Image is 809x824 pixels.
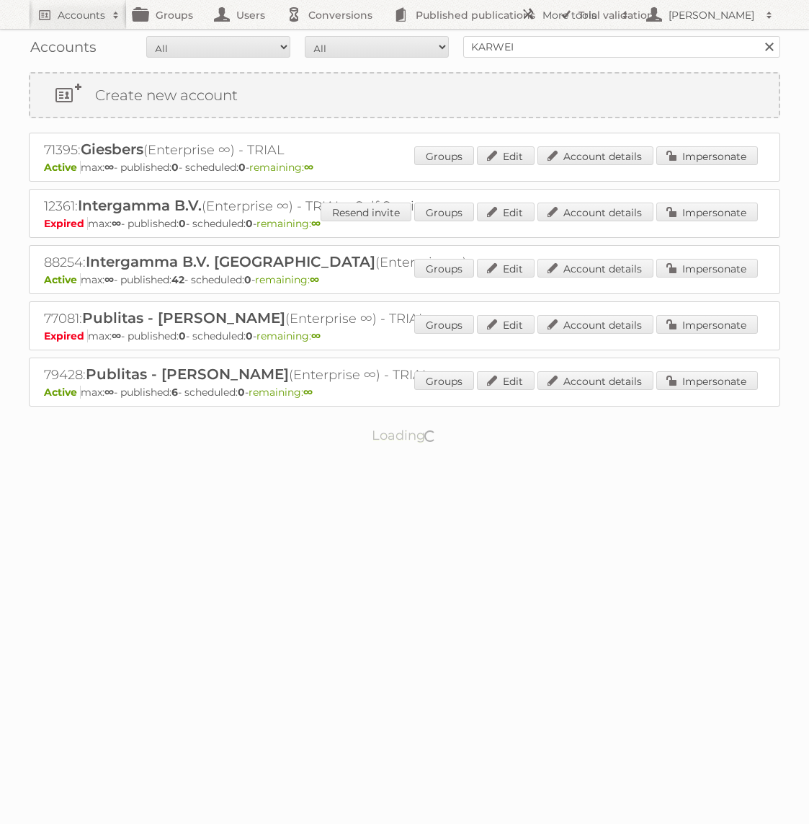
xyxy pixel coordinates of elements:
[44,161,765,174] p: max: - published: - scheduled: -
[656,371,758,390] a: Impersonate
[44,386,81,399] span: Active
[44,386,765,399] p: max: - published: - scheduled: -
[78,197,202,214] span: Intergamma B.V.
[238,386,245,399] strong: 0
[44,217,88,230] span: Expired
[171,386,178,399] strong: 6
[477,371,535,390] a: Edit
[311,217,321,230] strong: ∞
[477,146,535,165] a: Edit
[414,203,474,221] a: Groups
[249,161,313,174] span: remaining:
[44,273,81,286] span: Active
[44,217,765,230] p: max: - published: - scheduled: -
[537,259,653,278] a: Account details
[30,74,779,117] a: Create new account
[537,203,653,221] a: Account details
[58,8,105,22] h2: Accounts
[537,315,653,334] a: Account details
[326,421,483,450] p: Loading
[82,309,285,327] span: Publitas - [PERSON_NAME]
[112,217,121,230] strong: ∞
[477,259,535,278] a: Edit
[86,366,289,383] span: Publitas - [PERSON_NAME]
[112,329,121,342] strong: ∞
[44,197,548,216] h2: 12361: (Enterprise ∞) - TRIAL - Self Service
[44,141,548,159] h2: 71395: (Enterprise ∞) - TRIAL
[244,273,251,286] strong: 0
[414,259,474,278] a: Groups
[256,217,321,230] span: remaining:
[656,315,758,334] a: Impersonate
[256,329,321,342] span: remaining:
[477,315,535,334] a: Edit
[246,217,253,230] strong: 0
[104,386,114,399] strong: ∞
[81,141,143,158] span: Giesbers
[179,329,186,342] strong: 0
[179,217,186,230] strong: 0
[44,309,548,328] h2: 77081: (Enterprise ∞) - TRIAL
[477,203,535,221] a: Edit
[238,161,246,174] strong: 0
[171,273,184,286] strong: 42
[414,371,474,390] a: Groups
[321,203,411,221] a: Resend invite
[44,329,765,342] p: max: - published: - scheduled: -
[44,253,548,272] h2: 88254: (Enterprise ∞)
[656,146,758,165] a: Impersonate
[656,203,758,221] a: Impersonate
[537,146,653,165] a: Account details
[665,8,759,22] h2: [PERSON_NAME]
[311,329,321,342] strong: ∞
[255,273,319,286] span: remaining:
[249,386,313,399] span: remaining:
[171,161,179,174] strong: 0
[44,366,548,384] h2: 79428: (Enterprise ∞) - TRIAL
[44,329,88,342] span: Expired
[414,146,474,165] a: Groups
[310,273,319,286] strong: ∞
[304,161,313,174] strong: ∞
[246,329,253,342] strong: 0
[414,315,474,334] a: Groups
[44,161,81,174] span: Active
[537,371,653,390] a: Account details
[104,161,114,174] strong: ∞
[542,8,614,22] h2: More tools
[86,253,375,270] span: Intergamma B.V. [GEOGRAPHIC_DATA]
[104,273,114,286] strong: ∞
[303,386,313,399] strong: ∞
[44,273,765,286] p: max: - published: - scheduled: -
[656,259,758,278] a: Impersonate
